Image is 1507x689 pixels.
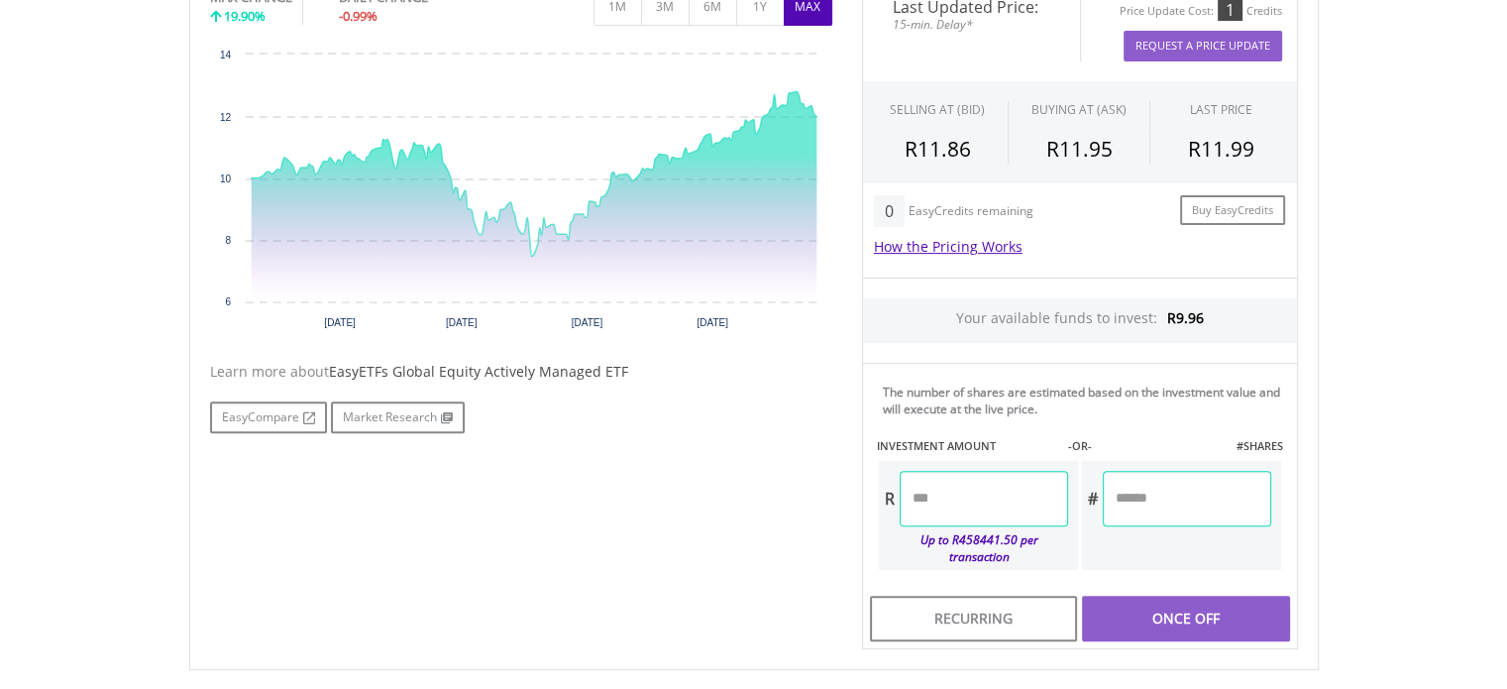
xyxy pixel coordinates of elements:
div: Learn more about [210,362,832,382]
div: Price Update Cost: [1120,4,1214,19]
a: How the Pricing Works [874,237,1023,256]
text: [DATE] [445,317,477,328]
span: R11.99 [1188,135,1254,163]
text: 14 [219,50,231,60]
text: [DATE] [324,317,356,328]
span: 15-min. Delay* [878,15,1065,34]
div: Up to R458441.50 per transaction [879,526,1068,570]
span: R11.95 [1045,135,1112,163]
span: R9.96 [1167,308,1204,327]
button: Request A Price Update [1124,31,1282,61]
span: R11.86 [905,135,971,163]
label: -OR- [1067,438,1091,454]
div: Your available funds to invest: [863,298,1297,343]
span: EasyETFs Global Equity Actively Managed ETF [329,362,628,381]
a: Buy EasyCredits [1180,195,1285,226]
a: Market Research [331,402,465,433]
div: EasyCredits remaining [909,204,1033,221]
svg: Interactive chart [210,45,832,342]
div: The number of shares are estimated based on the investment value and will execute at the live price. [883,384,1289,417]
span: BUYING AT (ASK) [1031,101,1127,118]
label: #SHARES [1236,438,1282,454]
span: 19.90% [224,7,266,25]
div: R [879,471,900,526]
div: Once Off [1082,596,1289,641]
div: Credits [1246,4,1282,19]
div: Recurring [870,596,1077,641]
text: [DATE] [697,317,728,328]
a: EasyCompare [210,402,327,433]
label: INVESTMENT AMOUNT [877,438,996,454]
div: # [1082,471,1103,526]
text: 10 [219,173,231,184]
text: 12 [219,112,231,123]
div: 0 [874,195,905,227]
text: [DATE] [571,317,602,328]
text: 8 [225,235,231,246]
text: 6 [225,296,231,307]
span: -0.99% [339,7,377,25]
div: LAST PRICE [1190,101,1252,118]
div: SELLING AT (BID) [890,101,985,118]
div: Chart. Highcharts interactive chart. [210,45,832,342]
